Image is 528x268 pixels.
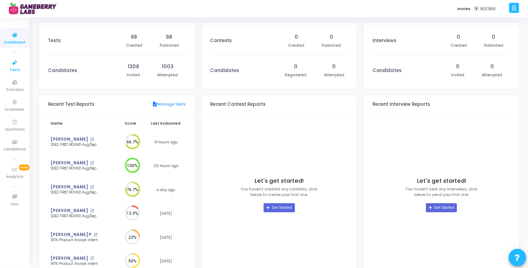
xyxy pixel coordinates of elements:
[51,166,105,171] div: SDE2 FIRST ROUND Aug/Sep
[51,232,91,238] a: [PERSON_NAME] P
[48,117,115,130] th: Name
[51,214,105,219] div: SDE2 FIRST ROUND Aug/Sep
[152,101,186,108] a: Manage Tests
[146,226,186,250] td: [DATE]
[9,67,20,73] span: Tests
[146,154,186,178] td: 20 hours ago
[492,33,496,41] div: 0
[48,102,94,107] h3: Recent Test Reports
[160,42,179,48] div: Published
[322,42,341,48] div: Published
[51,190,105,195] div: SDE2 FIRST ROUND Aug/Sep
[333,63,336,70] div: 0
[417,178,466,184] h4: Let's get started!
[94,233,97,237] mat-icon: open_in_new
[457,6,471,12] label: Invites:
[90,137,94,141] mat-icon: open_in_new
[90,161,94,165] mat-icon: open_in_new
[146,117,186,130] th: Last Evaluated
[295,33,298,41] div: 0
[324,72,344,78] div: Attempted
[426,203,457,212] a: Get Started
[255,178,304,184] h4: Let's get started!
[456,63,460,70] div: 0
[450,42,467,48] div: Created
[294,63,297,70] div: 0
[126,42,142,48] div: Created
[51,142,105,148] div: SDE2 FIRST ROUND Aug/Sep
[51,255,88,261] a: [PERSON_NAME]
[241,186,318,198] p: You haven’t created any contests, click below to create your first one.
[4,147,26,152] span: Candidates
[48,68,77,73] h3: Candidates
[51,160,88,166] a: [PERSON_NAME]
[484,42,503,48] div: Published
[128,63,139,70] div: 1308
[288,42,305,48] div: Created
[51,184,88,190] a: [PERSON_NAME]
[6,174,24,180] span: Analytics
[373,102,430,107] h3: Recent Interview Reports
[90,257,94,260] mat-icon: open_in_new
[9,2,61,16] img: logo
[146,202,186,226] td: [DATE]
[480,6,496,12] span: 80/366
[482,72,503,78] div: Attempted
[146,178,186,202] td: a day ago
[5,107,25,113] span: Interviews
[162,63,174,70] div: 1003
[90,185,94,189] mat-icon: open_in_new
[451,72,465,78] div: Invited
[51,136,88,142] a: [PERSON_NAME]
[490,63,494,70] div: 0
[19,165,30,171] span: New
[158,72,178,78] div: Attempted
[474,6,479,11] span: T
[285,72,306,78] div: Registered
[115,117,146,130] th: Score
[131,33,137,41] div: 98
[406,186,478,198] p: You haven’t sent any interviews, click below to send your first one.
[457,33,461,41] div: 0
[5,40,25,46] span: Dashboard
[51,208,88,214] a: [PERSON_NAME]
[11,202,18,207] span: FAQ
[51,261,105,267] div: NITK Product Analyst Intern
[210,102,266,107] h3: Recent Contest Reports
[6,87,24,93] span: Contests
[210,38,232,44] h3: Contests
[48,38,61,44] h3: Tests
[373,38,396,44] h3: Interviews
[90,209,94,213] mat-icon: open_in_new
[146,130,186,154] td: 14 hours ago
[127,72,140,78] div: Invited
[152,101,158,108] mat-icon: description
[5,127,25,133] span: Questions
[210,68,239,73] h3: Candidates
[264,203,295,212] a: Get Started
[166,33,173,41] div: 98
[51,238,105,243] div: NITK Product Analyst Intern
[330,33,333,41] div: 0
[373,68,401,73] h3: Candidates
